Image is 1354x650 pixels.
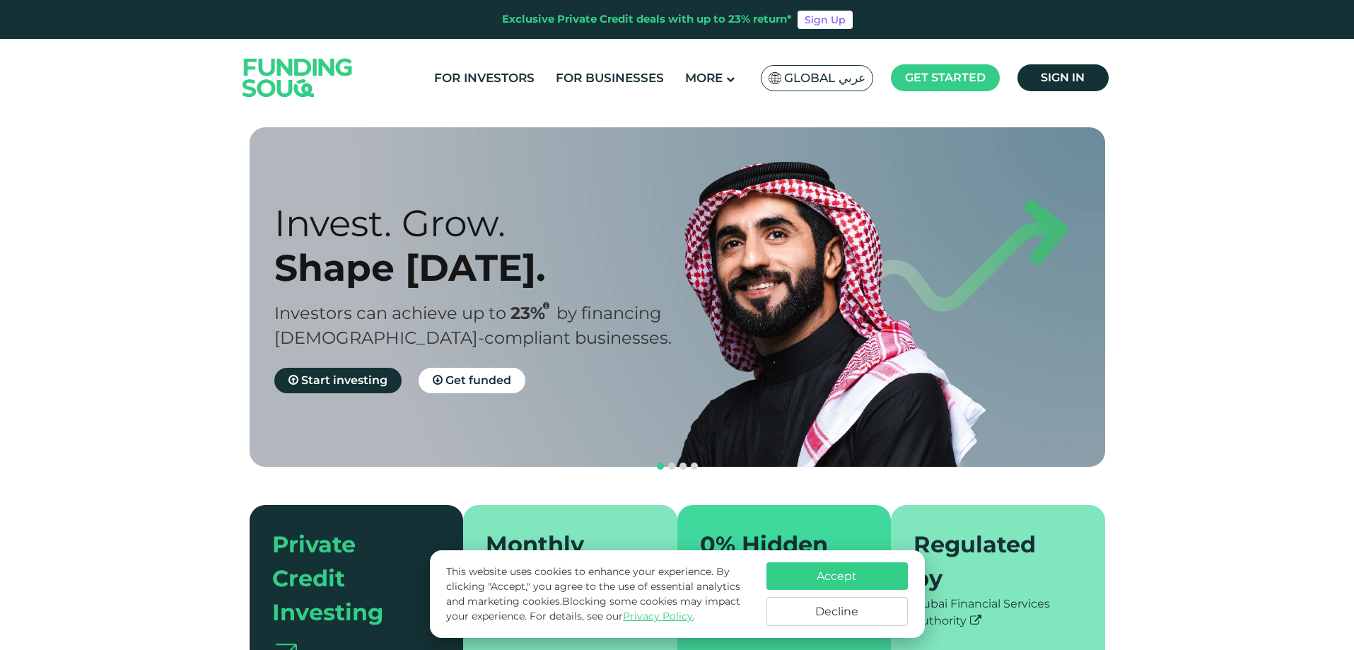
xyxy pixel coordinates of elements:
span: For details, see our . [530,610,695,622]
button: Accept [766,562,908,590]
a: Sign in [1017,64,1109,91]
a: Sign Up [798,11,853,29]
div: Dubai Financial Services Authority [914,596,1082,629]
div: Private Credit Investing [272,528,424,629]
button: Decline [766,597,908,626]
a: For Investors [431,66,538,90]
span: Sign in [1041,71,1085,84]
i: 23% IRR (expected) ~ 15% Net yield (expected) [543,302,549,310]
div: Regulated by [914,528,1066,596]
button: navigation [677,460,689,472]
a: Privacy Policy [623,610,693,622]
span: 23% [510,303,556,323]
span: Get funded [445,373,511,387]
img: Logo [228,42,367,113]
span: Investors can achieve up to [274,303,506,323]
span: More [685,71,723,85]
a: For Businesses [552,66,667,90]
span: Blocking some cookies may impact your experience. [446,595,740,622]
span: Start investing [301,373,387,387]
button: navigation [689,460,700,472]
a: Get funded [419,368,525,393]
div: 0% Hidden Fees [700,528,852,596]
a: Start investing [274,368,402,393]
button: navigation [666,460,677,472]
div: Invest. Grow. [274,201,702,245]
div: Shape [DATE]. [274,245,702,290]
span: Global عربي [784,70,865,86]
p: This website uses cookies to enhance your experience. By clicking "Accept," you agree to the use ... [446,564,752,624]
div: Monthly repayments [486,528,638,596]
button: navigation [655,460,666,472]
div: Exclusive Private Credit deals with up to 23% return* [502,11,792,28]
span: Get started [905,71,986,84]
img: SA Flag [769,72,781,84]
